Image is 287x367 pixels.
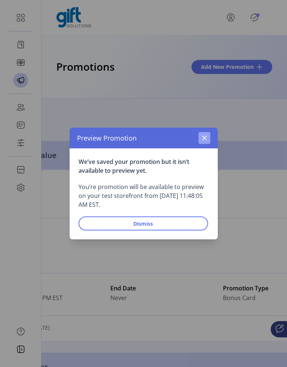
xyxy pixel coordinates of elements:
p: We’ve saved your promotion but it isn’t available to preview yet. [79,157,209,175]
p: You’re promotion will be available to preview on your test storefront from [DATE] 11:48:05 AM EST. [79,182,209,209]
span: Preview Promotion [77,133,137,143]
button: Dismiss [79,216,208,230]
span: Dismiss [88,220,198,228]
